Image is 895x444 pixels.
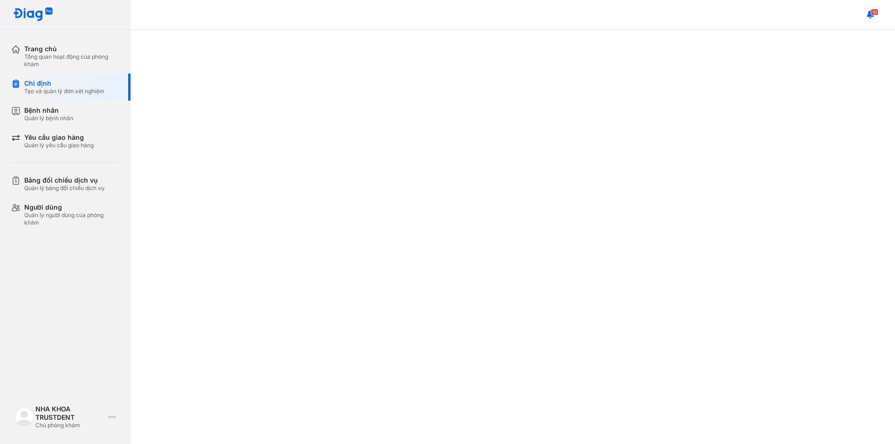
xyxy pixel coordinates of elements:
[35,405,105,422] div: NHA KHOA TRUSTDENT
[35,422,105,429] div: Chủ phòng khám
[24,142,94,149] div: Quản lý yêu cầu giao hàng
[24,115,73,122] div: Quản lý bệnh nhân
[24,79,104,88] div: Chỉ định
[24,176,104,184] div: Bảng đối chiếu dịch vụ
[13,7,53,22] img: logo
[24,203,119,212] div: Người dùng
[24,45,119,53] div: Trang chủ
[24,212,119,226] div: Quản lý người dùng của phòng khám
[24,184,104,192] div: Quản lý bảng đối chiếu dịch vụ
[871,9,878,15] span: 10
[24,106,73,115] div: Bệnh nhân
[15,408,34,426] img: logo
[24,53,119,68] div: Tổng quan hoạt động của phòng khám
[24,88,104,95] div: Tạo và quản lý đơn xét nghiệm
[24,133,94,142] div: Yêu cầu giao hàng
